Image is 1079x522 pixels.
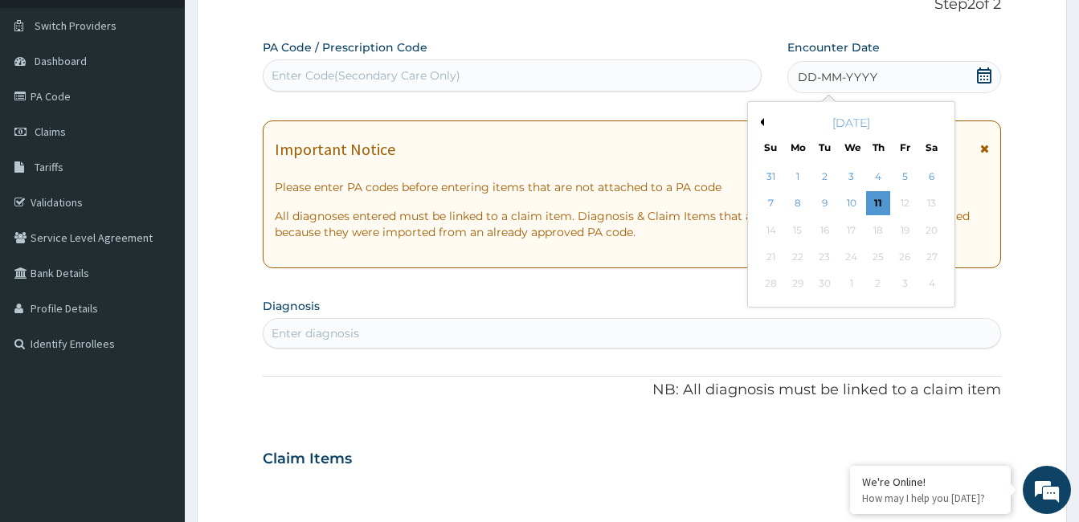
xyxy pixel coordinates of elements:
[839,218,863,243] div: Not available Wednesday, September 17th, 2025
[817,141,831,154] div: Tu
[759,218,783,243] div: Not available Sunday, September 14th, 2025
[759,272,783,296] div: Not available Sunday, September 28th, 2025
[866,272,890,296] div: Not available Thursday, October 2nd, 2025
[786,192,810,216] div: Choose Monday, September 8th, 2025
[764,141,778,154] div: Su
[812,272,836,296] div: Not available Tuesday, September 30th, 2025
[898,141,912,154] div: Fr
[893,272,917,296] div: Not available Friday, October 3rd, 2025
[264,8,302,47] div: Minimize live chat window
[919,272,943,296] div: Not available Saturday, October 4th, 2025
[839,272,863,296] div: Not available Wednesday, October 1st, 2025
[275,141,395,158] h1: Important Notice
[866,218,890,243] div: Not available Thursday, September 18th, 2025
[758,164,945,298] div: month 2025-09
[791,141,804,154] div: Mo
[919,218,943,243] div: Not available Saturday, September 20th, 2025
[839,165,863,189] div: Choose Wednesday, September 3rd, 2025
[919,165,943,189] div: Choose Saturday, September 6th, 2025
[812,165,836,189] div: Choose Tuesday, September 2nd, 2025
[786,165,810,189] div: Choose Monday, September 1st, 2025
[812,218,836,243] div: Not available Tuesday, September 16th, 2025
[893,245,917,269] div: Not available Friday, September 26th, 2025
[8,350,306,406] textarea: Type your message and hit 'Enter'
[862,475,999,489] div: We're Online!
[862,491,999,505] p: How may I help you today?
[263,39,427,55] label: PA Code / Prescription Code
[263,451,352,468] h3: Claim Items
[30,80,65,120] img: d_794563401_company_1708531726252_794563401
[919,245,943,269] div: Not available Saturday, September 27th, 2025
[786,272,810,296] div: Not available Monday, September 29th, 2025
[786,245,810,269] div: Not available Monday, September 22nd, 2025
[272,325,359,341] div: Enter diagnosis
[866,245,890,269] div: Not available Thursday, September 25th, 2025
[35,18,116,33] span: Switch Providers
[787,39,880,55] label: Encounter Date
[263,380,1001,401] p: NB: All diagnosis must be linked to a claim item
[893,218,917,243] div: Not available Friday, September 19th, 2025
[893,165,917,189] div: Choose Friday, September 5th, 2025
[759,245,783,269] div: Not available Sunday, September 21st, 2025
[798,69,877,85] span: DD-MM-YYYY
[759,192,783,216] div: Choose Sunday, September 7th, 2025
[35,124,66,139] span: Claims
[275,208,989,240] p: All diagnoses entered must be linked to a claim item. Diagnosis & Claim Items that are visible bu...
[925,141,938,154] div: Sa
[754,115,948,131] div: [DATE]
[35,54,87,68] span: Dashboard
[272,67,460,84] div: Enter Code(Secondary Care Only)
[35,160,63,174] span: Tariffs
[84,90,270,111] div: Chat with us now
[812,192,836,216] div: Choose Tuesday, September 9th, 2025
[786,218,810,243] div: Not available Monday, September 15th, 2025
[263,298,320,314] label: Diagnosis
[759,165,783,189] div: Choose Sunday, August 31st, 2025
[839,192,863,216] div: Choose Wednesday, September 10th, 2025
[812,245,836,269] div: Not available Tuesday, September 23rd, 2025
[866,165,890,189] div: Choose Thursday, September 4th, 2025
[756,118,764,126] button: Previous Month
[275,179,989,195] p: Please enter PA codes before entering items that are not attached to a PA code
[893,192,917,216] div: Not available Friday, September 12th, 2025
[866,192,890,216] div: Choose Thursday, September 11th, 2025
[844,141,858,154] div: We
[93,158,222,320] span: We're online!
[839,245,863,269] div: Not available Wednesday, September 24th, 2025
[871,141,885,154] div: Th
[919,192,943,216] div: Not available Saturday, September 13th, 2025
